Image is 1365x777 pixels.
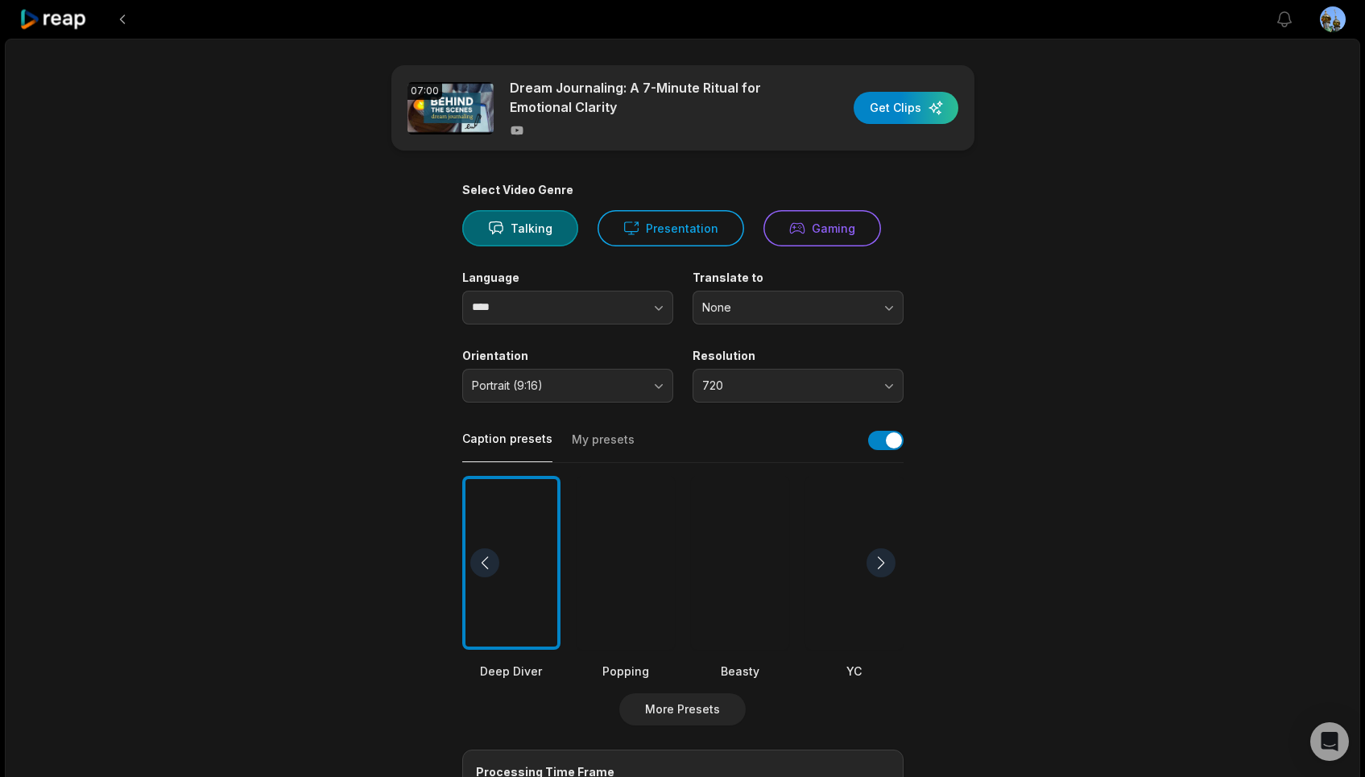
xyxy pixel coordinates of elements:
span: 720 [702,378,871,393]
p: Dream Journaling: A 7-Minute Ritual for Emotional Clarity [510,78,788,117]
button: None [693,291,904,324]
div: Popping [577,663,675,680]
button: Caption presets [462,431,552,462]
div: 07:00 [407,82,442,100]
div: Beasty [691,663,789,680]
label: Orientation [462,349,673,363]
button: My presets [572,432,635,462]
div: YC [805,663,904,680]
button: Talking [462,210,578,246]
button: Get Clips [854,92,958,124]
button: Portrait (9:16) [462,369,673,403]
label: Resolution [693,349,904,363]
button: Presentation [598,210,744,246]
button: Gaming [763,210,881,246]
div: Select Video Genre [462,183,904,197]
button: More Presets [619,693,746,725]
div: Open Intercom Messenger [1310,722,1349,761]
span: Portrait (9:16) [472,378,641,393]
div: Deep Diver [462,663,560,680]
label: Language [462,271,673,285]
label: Translate to [693,271,904,285]
span: None [702,300,871,315]
button: 720 [693,369,904,403]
